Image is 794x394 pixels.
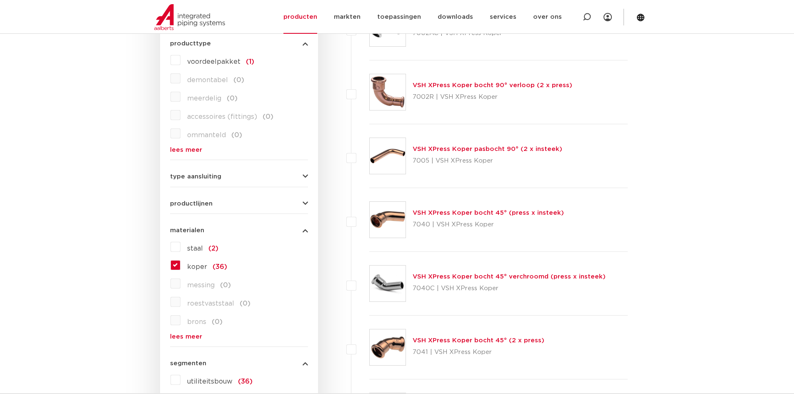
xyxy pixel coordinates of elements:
span: brons [187,319,206,325]
span: type aansluiting [170,173,221,180]
span: messing [187,282,215,289]
span: utiliteitsbouw [187,378,233,385]
button: segmenten [170,360,308,366]
button: materialen [170,227,308,233]
a: VSH XPress Koper bocht 45° verchroomd (press x insteek) [413,274,606,280]
button: productlijnen [170,201,308,207]
span: segmenten [170,360,206,366]
span: ommanteld [187,132,226,138]
a: VSH XPress Koper pasbocht 90° (2 x insteek) [413,146,562,152]
button: type aansluiting [170,173,308,180]
a: lees meer [170,334,308,340]
p: 7040C | VSH XPress Koper [413,282,606,295]
span: meerdelig [187,95,221,102]
img: Thumbnail for VSH XPress Koper bocht 90° verloop (2 x press) [370,74,406,110]
p: 7002R | VSH XPress Koper [413,90,572,104]
span: (2) [208,245,218,252]
span: roestvaststaal [187,300,234,307]
span: (0) [231,132,242,138]
a: VSH XPress Koper bocht 45° (press x insteek) [413,210,564,216]
img: Thumbnail for VSH XPress Koper bocht 45° (press x insteek) [370,202,406,238]
a: lees meer [170,147,308,153]
button: producttype [170,40,308,47]
a: VSH XPress Koper bocht 45° (2 x press) [413,337,544,344]
img: Thumbnail for VSH XPress Koper pasbocht 90° (2 x insteek) [370,138,406,174]
img: Thumbnail for VSH XPress Koper bocht 45° (2 x press) [370,329,406,365]
span: accessoires (fittings) [187,113,257,120]
span: producttype [170,40,211,47]
span: (0) [240,300,250,307]
span: (0) [233,77,244,83]
img: Thumbnail for VSH XPress Koper bocht 45° verchroomd (press x insteek) [370,266,406,301]
span: staal [187,245,203,252]
span: (0) [212,319,223,325]
span: voordeelpakket [187,58,240,65]
p: 7041 | VSH XPress Koper [413,346,544,359]
a: VSH XPress Koper bocht 90° verloop (2 x press) [413,82,572,88]
span: productlijnen [170,201,213,207]
span: (0) [263,113,273,120]
p: 7005 | VSH XPress Koper [413,154,562,168]
span: (36) [238,378,253,385]
span: materialen [170,227,204,233]
span: koper [187,264,207,270]
span: demontabel [187,77,228,83]
span: (1) [246,58,254,65]
span: (36) [213,264,227,270]
p: 7040 | VSH XPress Koper [413,218,564,231]
span: (0) [227,95,238,102]
span: (0) [220,282,231,289]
